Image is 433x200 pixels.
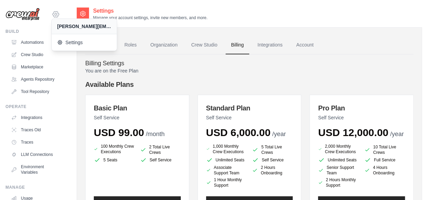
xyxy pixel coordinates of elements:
[206,165,247,176] li: Associate Support Team
[291,36,319,54] a: Account
[318,143,359,155] li: 2,000 Monthly Crew Executions
[119,36,142,54] a: Roles
[390,131,404,137] span: /year
[252,144,293,155] li: 5 Total Live Crews
[186,36,223,54] a: Crew Studio
[52,36,117,49] a: Settings
[8,74,60,85] a: Agents Repository
[85,67,413,74] p: You are on the Free Plan
[94,143,135,155] li: 100 Monthly Crew Executions
[364,144,405,155] li: 10 Total Live Crews
[8,37,60,48] a: Automations
[364,157,405,163] li: Full Service
[399,167,433,200] div: Widget de chat
[318,165,359,176] li: Senior Support Team
[206,127,270,138] span: USD 6,000.00
[318,127,388,138] span: USD 12,000.00
[145,36,183,54] a: Organization
[8,62,60,72] a: Marketplace
[252,36,288,54] a: Integrations
[206,143,247,155] li: 1,000 Monthly Crew Executions
[206,114,293,121] p: Self Service
[94,114,181,121] p: Self Service
[8,149,60,160] a: LLM Connections
[8,137,60,148] a: Traces
[85,60,413,67] h4: Billing Settings
[8,161,60,178] a: Environment Variables
[94,127,144,138] span: USD 99.00
[140,144,181,155] li: 2 Total Live Crews
[8,112,60,123] a: Integrations
[206,177,247,188] li: 1 Hour Monthly Support
[206,103,293,113] h3: Standard Plan
[146,131,165,137] span: /month
[8,49,60,60] a: Crew Studio
[8,124,60,135] a: Traces Old
[226,36,249,54] a: Billing
[318,103,405,113] h3: Pro Plan
[140,157,181,163] li: Self Service
[5,29,60,34] div: Build
[5,185,60,190] div: Manage
[252,157,293,163] li: Self Service
[318,177,359,188] li: 2 Hours Monthly Support
[272,131,286,137] span: /year
[318,157,359,163] li: Unlimited Seats
[93,7,207,15] h2: Settings
[364,165,405,176] li: 4 Hours Onboarding
[57,39,111,46] span: Settings
[94,157,135,163] li: 5 Seats
[318,114,405,121] p: Self Service
[57,23,111,30] div: [PERSON_NAME][EMAIL_ADDRESS][PERSON_NAME][DOMAIN_NAME]
[8,86,60,97] a: Tool Repository
[5,104,60,109] div: Operate
[94,103,181,113] h3: Basic Plan
[252,165,293,176] li: 2 Hours Onboarding
[5,8,40,21] img: Logo
[85,80,413,89] h4: Available Plans
[206,157,247,163] li: Unlimited Seats
[93,15,207,21] p: Manage your account settings, invite new members, and more.
[399,167,433,200] iframe: Chat Widget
